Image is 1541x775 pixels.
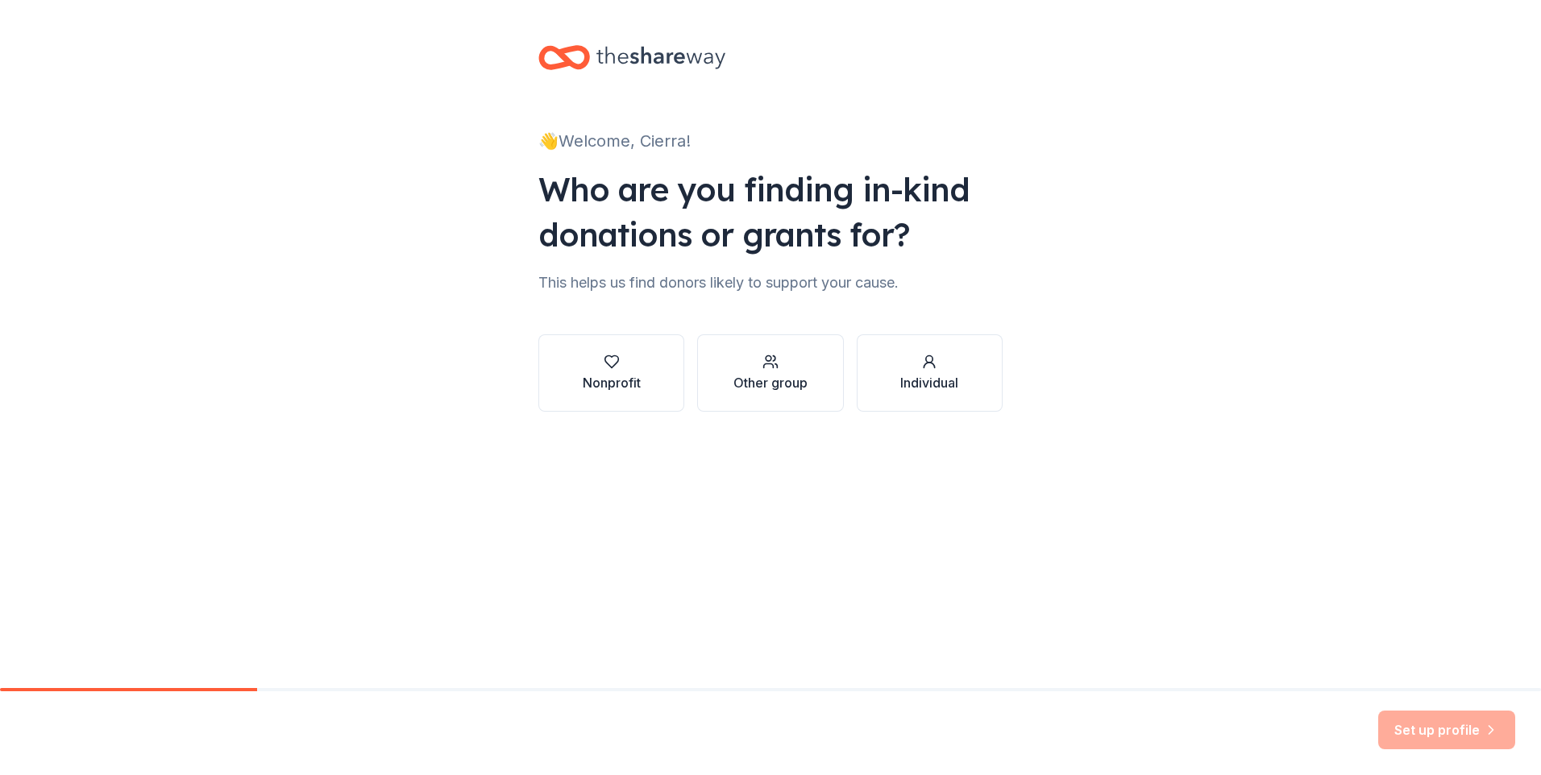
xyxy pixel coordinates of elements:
[538,270,1003,296] div: This helps us find donors likely to support your cause.
[857,334,1003,412] button: Individual
[900,373,958,392] div: Individual
[697,334,843,412] button: Other group
[538,128,1003,154] div: 👋 Welcome, Cierra!
[538,334,684,412] button: Nonprofit
[538,167,1003,257] div: Who are you finding in-kind donations or grants for?
[583,373,641,392] div: Nonprofit
[733,373,808,392] div: Other group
